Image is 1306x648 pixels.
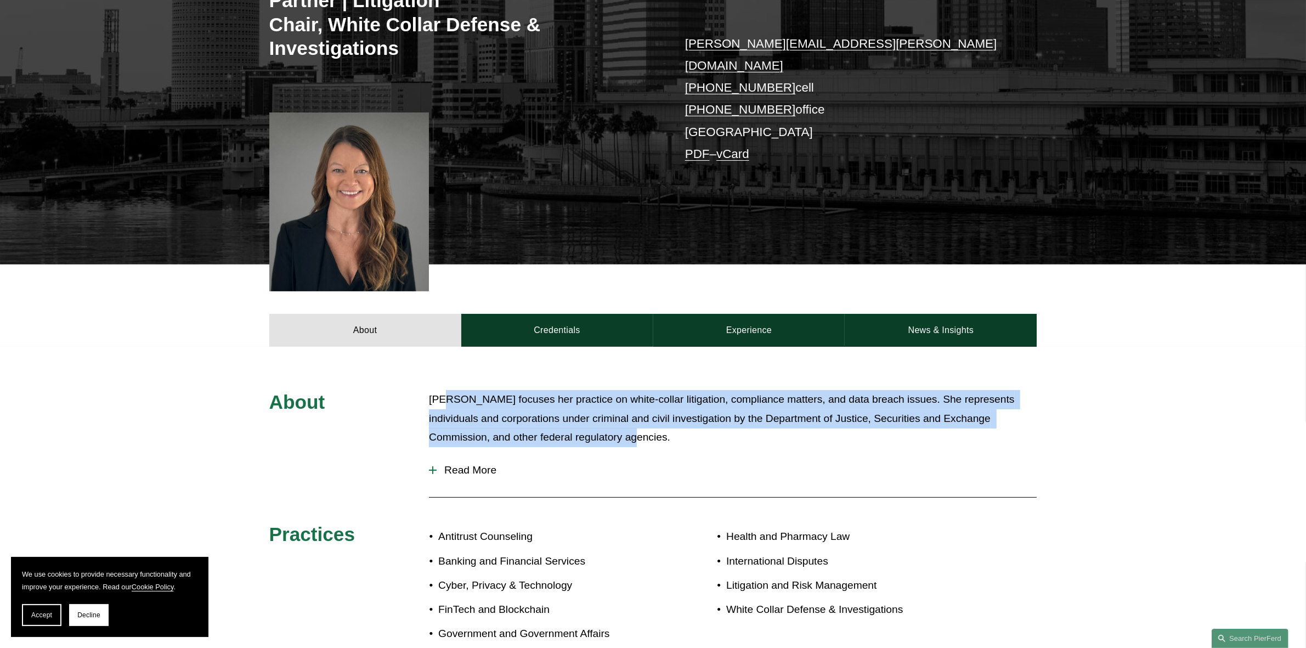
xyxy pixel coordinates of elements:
span: About [269,391,325,413]
p: FinTech and Blockchain [438,600,653,619]
a: About [269,314,461,347]
button: Decline [69,604,109,626]
a: Credentials [461,314,653,347]
a: News & Insights [845,314,1037,347]
p: Government and Government Affairs [438,624,653,644]
span: Decline [77,611,100,619]
button: Accept [22,604,61,626]
p: International Disputes [726,552,973,571]
p: cell office [GEOGRAPHIC_DATA] – [685,33,1005,166]
a: Search this site [1212,629,1288,648]
a: Experience [653,314,845,347]
p: Antitrust Counseling [438,527,653,546]
a: PDF [685,147,710,161]
a: [PERSON_NAME][EMAIL_ADDRESS][PERSON_NAME][DOMAIN_NAME] [685,37,997,72]
p: Banking and Financial Services [438,552,653,571]
a: vCard [716,147,749,161]
p: [PERSON_NAME] focuses her practice on white-collar litigation, compliance matters, and data breac... [429,390,1037,447]
p: Health and Pharmacy Law [726,527,973,546]
p: White Collar Defense & Investigations [726,600,973,619]
section: Cookie banner [11,557,208,637]
a: [PHONE_NUMBER] [685,81,796,94]
span: Practices [269,523,355,545]
p: Cyber, Privacy & Technology [438,576,653,595]
a: Cookie Policy [132,583,174,591]
a: [PHONE_NUMBER] [685,103,796,116]
span: Accept [31,611,52,619]
button: Read More [429,456,1037,484]
p: We use cookies to provide necessary functionality and improve your experience. Read our . [22,568,197,593]
span: Read More [437,464,1037,476]
p: Litigation and Risk Management [726,576,973,595]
